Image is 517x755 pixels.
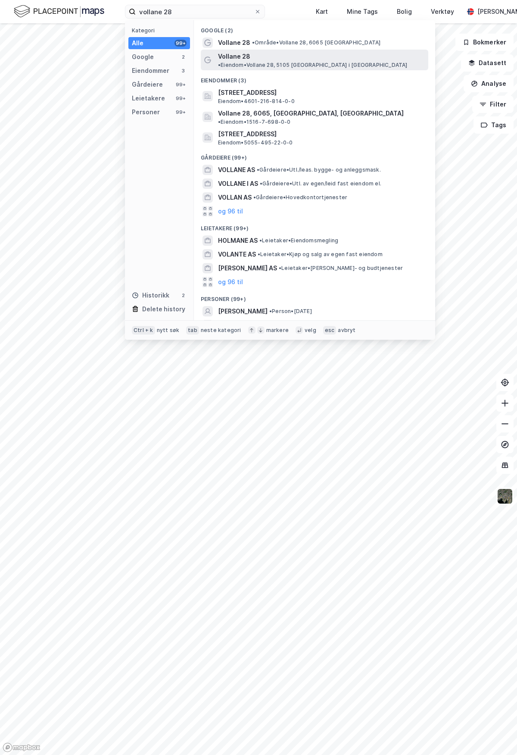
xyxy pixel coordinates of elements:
span: Eiendom • 5055-495-22-0-0 [218,139,293,146]
div: avbryt [338,327,355,334]
div: 3 [180,67,187,74]
div: Bolig [397,6,412,17]
span: Vollane 28 [218,51,250,62]
span: [PERSON_NAME] AS [218,263,277,273]
button: Datasett [461,54,514,72]
span: • [260,180,262,187]
span: Område • Vollane 28, 6065 [GEOGRAPHIC_DATA] [252,39,380,46]
span: • [257,166,259,173]
span: VOLANTE AS [218,249,256,260]
div: Personer [132,107,160,117]
img: 9k= [497,488,513,504]
div: Eiendommer (3) [194,70,435,86]
div: nytt søk [157,327,180,334]
span: • [269,308,272,314]
div: esc [323,326,336,335]
div: Historikk [132,290,169,301]
div: Leietakere (99+) [194,218,435,234]
div: Alle [132,38,143,48]
div: Ctrl + k [132,326,155,335]
div: Gårdeiere [132,79,163,90]
button: Analyse [464,75,514,92]
span: Leietaker • Eiendomsmegling [259,237,338,244]
span: Vollane 28, 6065, [GEOGRAPHIC_DATA], [GEOGRAPHIC_DATA] [218,108,404,119]
span: • [259,237,262,244]
span: VOLLANE AS [218,165,255,175]
span: [STREET_ADDRESS] [218,88,425,98]
span: HOLMANE AS [218,235,258,246]
div: 2 [180,53,187,60]
span: Eiendom • Vollane 28, 5105 [GEOGRAPHIC_DATA] i [GEOGRAPHIC_DATA] [218,62,408,69]
div: 99+ [174,95,187,102]
span: Vollane 28 [218,38,250,48]
span: • [258,251,260,257]
span: Leietaker • Kjøp og salg av egen fast eiendom [258,251,383,258]
div: Kategori [132,27,190,34]
span: • [218,119,221,125]
span: Gårdeiere • Utl. av egen/leid fast eiendom el. [260,180,381,187]
button: Bokmerker [455,34,514,51]
input: Søk på adresse, matrikkel, gårdeiere, leietakere eller personer [136,5,254,18]
div: Leietakere [132,93,165,103]
div: velg [305,327,316,334]
span: VOLLAN AS [218,192,252,203]
div: markere [266,327,289,334]
span: Eiendom • 1516-7-698-0-0 [218,119,291,125]
span: • [253,194,256,200]
div: Google (2) [194,20,435,36]
span: VOLLANE I AS [218,179,258,189]
div: Delete history [142,304,185,314]
span: Leietaker • [PERSON_NAME]- og budtjenester [279,265,403,272]
img: logo.f888ab2527a4732fd821a326f86c7f29.svg [14,4,104,19]
span: Person • [DATE] [269,308,312,315]
div: Kontrollprogram for chat [474,714,517,755]
button: og 96 til [218,277,243,287]
button: Filter [472,96,514,113]
div: neste kategori [201,327,241,334]
iframe: Chat Widget [474,714,517,755]
span: Gårdeiere • Utl./leas. bygge- og anleggsmask. [257,166,381,173]
div: 99+ [174,40,187,47]
span: • [252,39,255,46]
div: Gårdeiere (99+) [194,147,435,163]
div: 99+ [174,109,187,116]
div: Verktøy [431,6,454,17]
div: tab [186,326,199,335]
div: 2 [180,292,187,299]
a: Mapbox homepage [3,742,40,752]
span: [STREET_ADDRESS] [218,129,425,139]
div: Mine Tags [347,6,378,17]
span: Gårdeiere • Hovedkontortjenester [253,194,347,201]
span: • [218,62,221,68]
div: 99+ [174,81,187,88]
div: Personer (99+) [194,289,435,304]
div: Google [132,52,154,62]
button: Tags [473,116,514,134]
span: Eiendom • 4601-216-814-0-0 [218,98,295,105]
div: Eiendommer [132,66,169,76]
div: Kart [316,6,328,17]
span: • [279,265,281,271]
button: og 96 til [218,206,243,216]
span: [PERSON_NAME] [218,306,268,316]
